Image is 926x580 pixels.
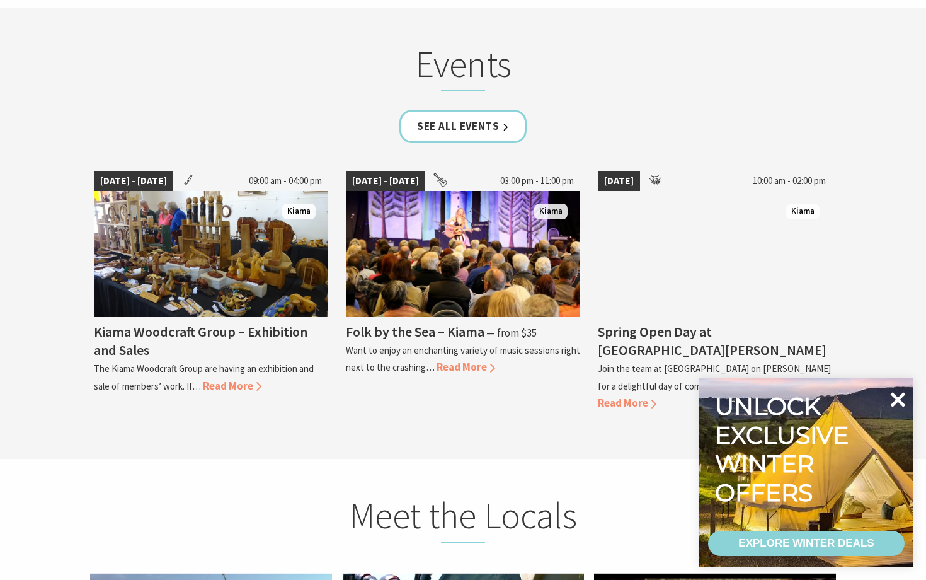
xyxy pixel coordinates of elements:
[399,110,527,143] a: See all Events
[216,42,710,91] h2: Events
[94,323,307,359] h4: Kiama Woodcraft Group – Exhibition and Sales
[598,396,656,410] span: Read More
[346,344,580,373] p: Want to enjoy an enchanting variety of music sessions right next to the crashing…
[243,171,328,191] span: 09:00 am - 04:00 pm
[715,392,854,507] div: Unlock exclusive winter offers
[534,204,568,219] span: Kiama
[282,204,316,219] span: Kiama
[486,326,537,340] span: ⁠— from $35
[346,191,580,317] img: Folk by the Sea - Showground Pavilion
[437,360,495,374] span: Read More
[598,171,640,191] span: [DATE]
[598,323,826,359] h4: Spring Open Day at [GEOGRAPHIC_DATA][PERSON_NAME]
[708,531,905,556] a: EXPLORE WINTER DEALS
[746,171,832,191] span: 10:00 am - 02:00 pm
[786,204,820,219] span: Kiama
[598,362,831,391] p: Join the team at [GEOGRAPHIC_DATA] on [PERSON_NAME] for a delightful day of community, connection,…
[94,171,328,412] a: [DATE] - [DATE] 09:00 am - 04:00 pm The wonders of wood Kiama Kiama Woodcraft Group – Exhibition ...
[94,171,173,191] span: [DATE] - [DATE]
[94,362,314,391] p: The Kiama Woodcraft Group are having an exhibition and sale of members’ work. If…
[94,191,328,317] img: The wonders of wood
[738,531,874,556] div: EXPLORE WINTER DEALS
[203,379,261,393] span: Read More
[598,171,832,412] a: [DATE] 10:00 am - 02:00 pm Kiama Spring Open Day at [GEOGRAPHIC_DATA][PERSON_NAME] Join the team ...
[216,494,710,543] h2: Meet the Locals
[346,171,580,412] a: [DATE] - [DATE] 03:00 pm - 11:00 pm Folk by the Sea - Showground Pavilion Kiama Folk by the Sea –...
[346,171,425,191] span: [DATE] - [DATE]
[346,323,484,340] h4: Folk by the Sea – Kiama
[494,171,580,191] span: 03:00 pm - 11:00 pm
